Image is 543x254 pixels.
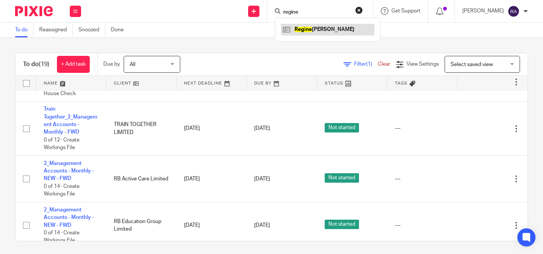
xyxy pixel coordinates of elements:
[508,5,520,17] img: svg%3E
[39,23,73,37] a: Reassigned
[176,202,247,248] td: [DATE]
[106,202,176,248] td: RB Education Group Limited
[325,173,359,183] span: Not started
[176,155,247,202] td: [DATE]
[44,207,94,228] a: 2_Management Accounts - Monthly - NEW - FWD
[366,62,372,67] span: (1)
[462,7,504,15] p: [PERSON_NAME]
[325,220,359,229] span: Not started
[254,223,270,228] span: [DATE]
[44,184,80,197] span: 0 of 14 · Create Workings File
[39,61,49,67] span: (19)
[176,102,247,155] td: [DATE]
[15,23,34,37] a: To do
[406,62,439,67] span: View Settings
[254,126,270,131] span: [DATE]
[15,6,53,16] img: Pixie
[44,106,97,135] a: Train Together_2_Management Accounts - Monthly - FWD
[130,62,135,67] span: All
[106,155,176,202] td: RB Active Care Limited
[106,102,176,155] td: TRAIN TOGETHER LIMITED
[23,60,49,68] h1: To do
[103,60,120,68] p: Due by
[395,81,408,85] span: Tags
[395,222,450,229] div: ---
[325,123,359,132] span: Not started
[395,125,450,132] div: ---
[282,9,350,16] input: Search
[355,6,363,14] button: Clear
[451,62,493,67] span: Select saved view
[57,56,90,73] a: + Add task
[395,175,450,183] div: ---
[254,176,270,182] span: [DATE]
[111,23,129,37] a: Done
[78,23,105,37] a: Snoozed
[44,161,94,182] a: 2_Management Accounts - Monthly - NEW - FWD
[378,62,390,67] a: Clear
[354,62,378,67] span: Filter
[44,137,80,151] span: 0 of 12 · Create Workings File
[44,230,80,243] span: 0 of 14 · Create Workings File
[391,8,420,14] span: Get Support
